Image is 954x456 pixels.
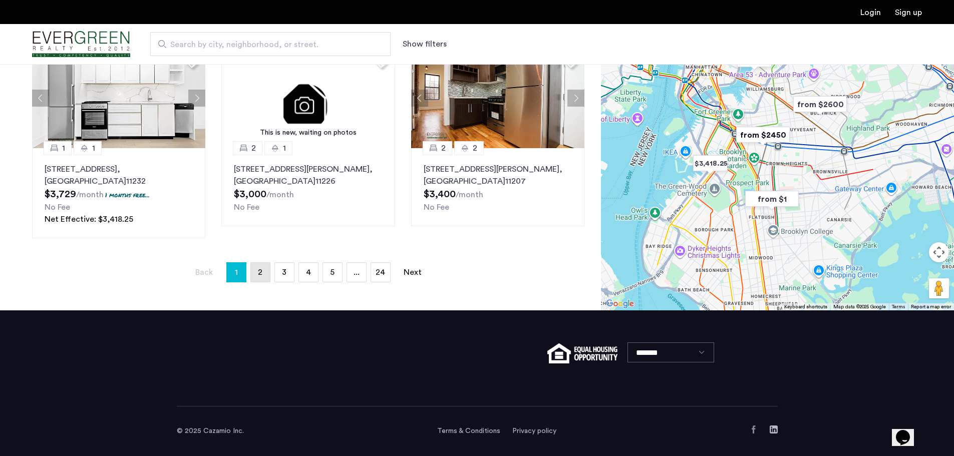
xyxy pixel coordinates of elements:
span: 1 [62,142,65,154]
span: 2 [251,142,256,154]
button: Show or hide filters [403,38,447,50]
div: from $1 [741,188,803,210]
p: [STREET_ADDRESS] 11232 [45,163,193,187]
span: 1 [235,264,238,280]
iframe: chat widget [892,416,924,446]
a: Next [403,263,423,282]
div: $4,300 [733,48,776,71]
div: from $2450 [732,124,794,146]
span: 2 [473,142,477,154]
img: 218_638482865596313972.jpeg [32,48,206,148]
div: This is new, waiting on photos [226,128,390,138]
button: Previous apartment [32,90,49,107]
a: This is new, waiting on photos [221,48,395,148]
span: 1 [92,142,95,154]
span: 1 [283,142,286,154]
a: 21[STREET_ADDRESS][PERSON_NAME], [GEOGRAPHIC_DATA]11226No Fee [221,148,395,226]
div: from $2600 [789,93,851,116]
p: [STREET_ADDRESS][PERSON_NAME] 11207 [424,163,572,187]
a: Login [860,9,881,17]
span: 2 [258,268,262,276]
button: Next apartment [567,90,584,107]
button: Previous apartment [411,90,428,107]
a: Cazamio Logo [32,26,130,63]
a: Privacy policy [512,426,556,436]
img: Google [603,297,637,310]
span: 4 [306,268,311,276]
span: No Fee [424,203,449,211]
div: $3,418.25 [689,152,732,175]
span: No Fee [45,203,70,211]
span: © 2025 Cazamio Inc. [177,427,244,434]
a: Report a map error [911,303,951,310]
span: Net Effective: $3,418.25 [45,215,133,223]
span: $3,400 [424,189,456,199]
input: Apartment Search [150,32,391,56]
img: 66a1adb6-6608-43dd-a245-dc7333f8b390_638899380457288399.jpeg [411,48,585,148]
select: Language select [627,342,714,362]
a: Terms (opens in new tab) [892,303,905,310]
a: Facebook [750,425,758,433]
sub: /month [76,191,104,199]
span: $3,000 [234,189,266,199]
a: Open this area in Google Maps (opens a new window) [603,297,637,310]
img: logo [32,26,130,63]
p: [STREET_ADDRESS][PERSON_NAME] 11226 [234,163,382,187]
span: 3 [282,268,286,276]
a: LinkedIn [770,425,778,433]
span: 2 [441,142,446,154]
a: Terms and conditions [437,426,500,436]
button: Next apartment [188,90,205,107]
span: Back [195,268,213,276]
sub: /month [266,191,294,199]
span: 5 [330,268,335,276]
a: Registration [895,9,922,17]
img: 3.gif [221,48,395,148]
span: Search by city, neighborhood, or street. [170,39,363,51]
button: Map camera controls [929,242,949,262]
button: Keyboard shortcuts [784,303,827,310]
sub: /month [456,191,483,199]
span: $3,729 [45,189,76,199]
button: Drag Pegman onto the map to open Street View [929,278,949,298]
img: equal-housing.png [547,343,617,363]
a: 11[STREET_ADDRESS], [GEOGRAPHIC_DATA]112321 months free...No FeeNet Effective: $3,418.25 [32,148,205,238]
nav: Pagination [32,262,584,282]
p: 1 months free... [105,191,150,199]
span: 24 [376,268,385,276]
a: 22[STREET_ADDRESS][PERSON_NAME], [GEOGRAPHIC_DATA]11207No Fee [411,148,584,226]
span: Map data ©2025 Google [833,304,886,309]
span: ... [354,268,360,276]
span: No Fee [234,203,259,211]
